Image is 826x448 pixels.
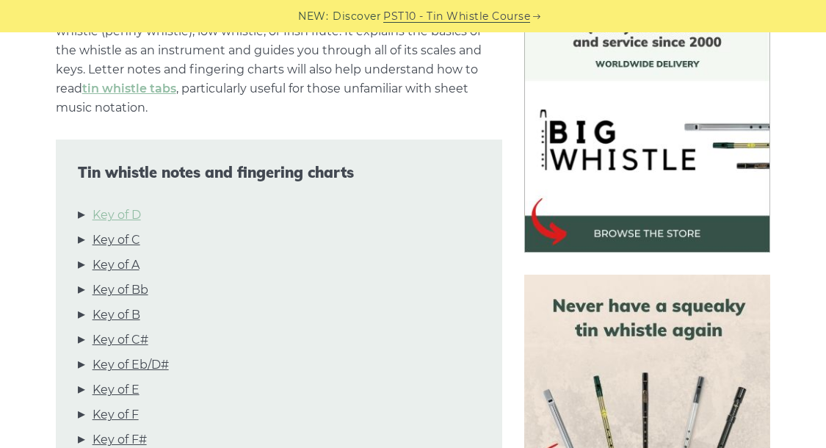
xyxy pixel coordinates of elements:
a: Key of B [93,306,140,325]
p: This guide applies to six-hole such as the Irish tin whistle (penny whistle), low whistle, or Iri... [56,3,503,118]
span: Discover [333,8,381,25]
a: Key of Bb [93,281,148,300]
a: Key of F [93,405,139,424]
img: BigWhistle Tin Whistle Store [524,7,770,253]
a: PST10 - Tin Whistle Course [383,8,530,25]
a: Key of C# [93,330,148,350]
span: NEW: [298,8,328,25]
a: Key of E [93,380,140,400]
a: tin whistle tabs [82,82,176,95]
span: Tin whistle notes and fingering charts [78,164,481,181]
a: Key of C [93,231,140,250]
a: Key of Eb/D# [93,355,169,375]
a: Key of A [93,256,140,275]
a: Key of D [93,206,141,225]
